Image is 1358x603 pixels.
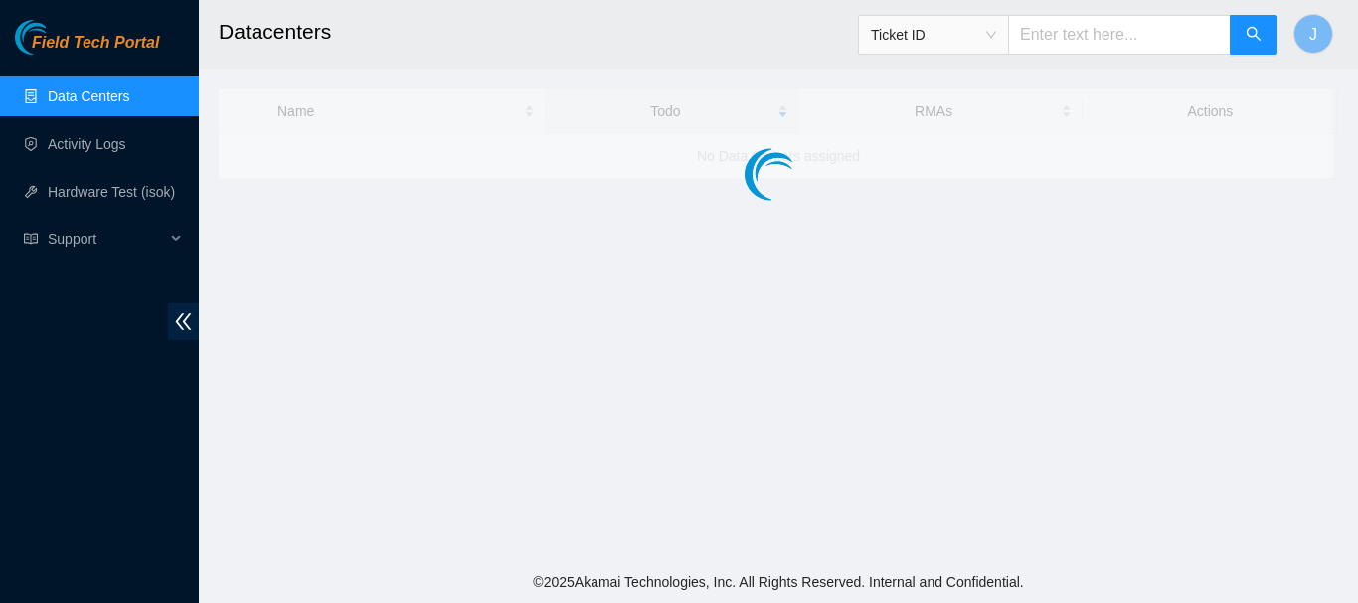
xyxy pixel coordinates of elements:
span: read [24,232,38,246]
a: Activity Logs [48,136,126,152]
button: search [1230,15,1277,55]
span: double-left [168,303,199,340]
input: Enter text here... [1008,15,1231,55]
img: Akamai Technologies [15,20,100,55]
span: Field Tech Portal [32,34,159,53]
a: Akamai TechnologiesField Tech Portal [15,36,159,62]
a: Hardware Test (isok) [48,184,175,200]
footer: © 2025 Akamai Technologies, Inc. All Rights Reserved. Internal and Confidential. [199,561,1358,603]
a: Data Centers [48,88,129,104]
span: search [1246,26,1262,45]
span: J [1309,22,1317,47]
span: Support [48,220,165,259]
button: J [1293,14,1333,54]
span: Ticket ID [871,20,996,50]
